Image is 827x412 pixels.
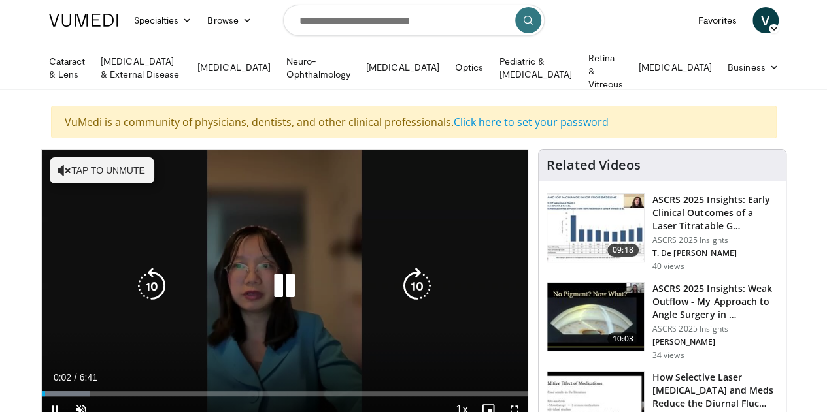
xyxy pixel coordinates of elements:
h3: ASCRS 2025 Insights: Weak Outflow - My Approach to Angle Surgery in … [652,282,778,321]
button: Tap to unmute [50,157,154,183]
a: Optics [447,54,491,80]
a: Pediatric & [MEDICAL_DATA] [491,55,580,81]
img: c4ee65f2-163e-44d3-aede-e8fb280be1de.150x105_q85_crop-smart_upscale.jpg [547,283,644,351]
span: 10:03 [607,332,639,345]
a: Click here to set your password [454,115,609,129]
a: Business [720,54,786,80]
a: [MEDICAL_DATA] & External Disease [93,55,190,81]
input: Search topics, interventions [283,5,545,36]
a: Neuro-Ophthalmology [278,55,358,81]
p: 34 views [652,350,684,360]
div: Progress Bar [42,391,528,396]
a: [MEDICAL_DATA] [190,54,278,80]
img: b8bf30ca-3013-450f-92b0-de11c61660f8.150x105_q85_crop-smart_upscale.jpg [547,194,644,262]
p: T. De [PERSON_NAME] [652,248,778,259]
div: VuMedi is a community of physicians, dentists, and other clinical professionals. [51,106,777,138]
h4: Related Videos [547,157,641,173]
a: 10:03 ASCRS 2025 Insights: Weak Outflow - My Approach to Angle Surgery in … ASCRS 2025 Insights [... [547,282,778,360]
a: [MEDICAL_DATA] [631,54,720,80]
a: V [752,7,779,33]
a: Retina & Vitreous [580,58,631,84]
a: [MEDICAL_DATA] [358,54,447,80]
a: Browse [199,7,260,33]
p: ASCRS 2025 Insights [652,324,778,334]
p: [PERSON_NAME] [652,337,778,347]
p: ASCRS 2025 Insights [652,235,778,246]
span: 0:02 [54,372,71,383]
a: 09:18 ASCRS 2025 Insights: Early Clinical Outcomes of a Laser Titratable G… ASCRS 2025 Insights T... [547,193,778,272]
a: Favorites [690,7,745,33]
img: VuMedi Logo [49,14,118,27]
h3: ASCRS 2025 Insights: Early Clinical Outcomes of a Laser Titratable G… [652,193,778,232]
a: Specialties [126,7,200,33]
h3: How Selective Laser [MEDICAL_DATA] and Meds Reduce the Diurnal Fluc… [652,371,778,410]
a: Cataract & Lens [41,55,93,81]
span: 6:41 [80,372,97,383]
p: 40 views [652,261,684,272]
span: 09:18 [607,244,639,257]
span: / [75,372,77,383]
